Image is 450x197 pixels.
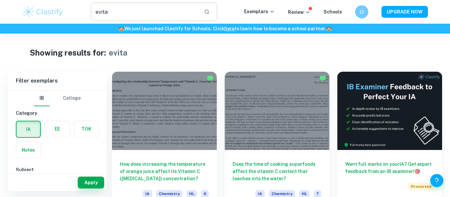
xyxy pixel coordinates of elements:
img: Marked [320,75,326,82]
a: Schools [323,9,342,14]
img: Marked [207,75,213,82]
a: here [224,26,235,31]
button: UPGRADE NOW [381,6,428,18]
h1: Showing results for: [30,47,106,59]
button: LI [355,5,368,18]
button: TOK [74,121,98,137]
h6: Category [16,110,99,117]
div: Filter type choice [34,90,81,106]
button: EE [45,121,70,137]
p: Exemplars [244,8,275,15]
button: IA [16,121,40,137]
span: 🏫 [119,26,124,31]
h6: We just launched Clastify for Schools. Click to learn how to become a school partner. [1,25,449,32]
h6: Want full marks on your IA ? Get expert feedback from an IB examiner! [345,160,434,175]
button: Notes [16,142,41,158]
h6: LI [358,8,366,15]
h6: Does the time of cooking superfoods affect the vitamin C content that leaches into the water? [233,160,322,182]
img: Thumbnail [337,72,442,150]
button: Apply [78,177,104,188]
button: Help and Feedback [430,174,443,187]
span: Promoted [408,183,434,190]
button: IB [34,90,50,106]
p: Review [288,9,310,16]
span: 🎯 [414,169,420,174]
span: 🏫 [326,26,332,31]
h6: Subject [16,166,99,173]
input: Search for any exemplars... [91,3,199,21]
h6: Filter exemplars [8,72,107,90]
h1: evita [109,47,127,59]
img: Clastify logo [22,5,64,18]
button: College [63,90,81,106]
h6: How does increasing the temperature of orange juice affect its Vitamin C ([MEDICAL_DATA]) concent... [120,160,209,182]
